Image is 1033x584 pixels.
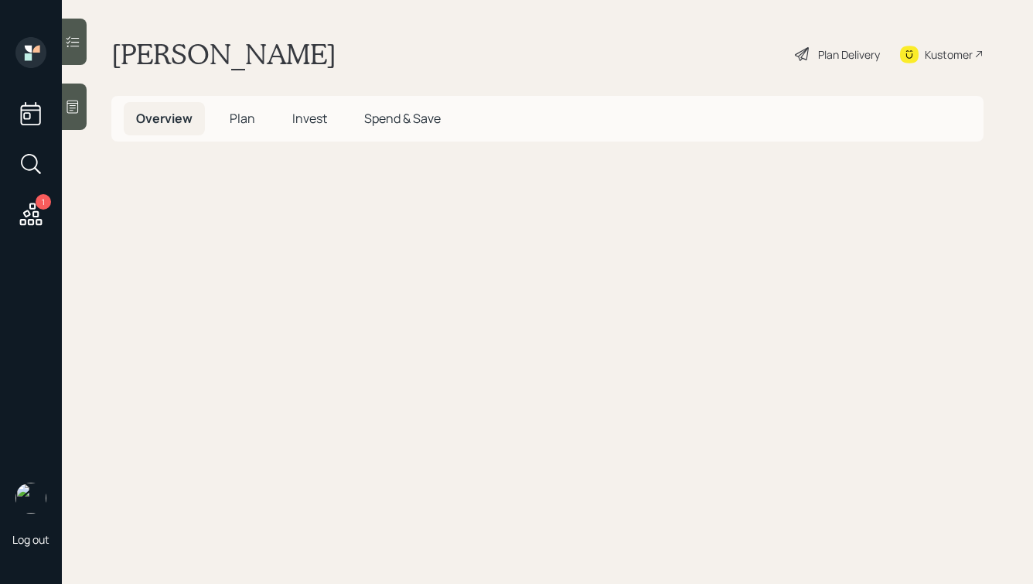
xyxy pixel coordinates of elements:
[230,110,255,127] span: Plan
[136,110,193,127] span: Overview
[364,110,441,127] span: Spend & Save
[111,37,336,71] h1: [PERSON_NAME]
[12,532,49,547] div: Log out
[292,110,327,127] span: Invest
[36,194,51,210] div: 1
[818,46,880,63] div: Plan Delivery
[925,46,973,63] div: Kustomer
[15,483,46,514] img: hunter_neumayer.jpg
